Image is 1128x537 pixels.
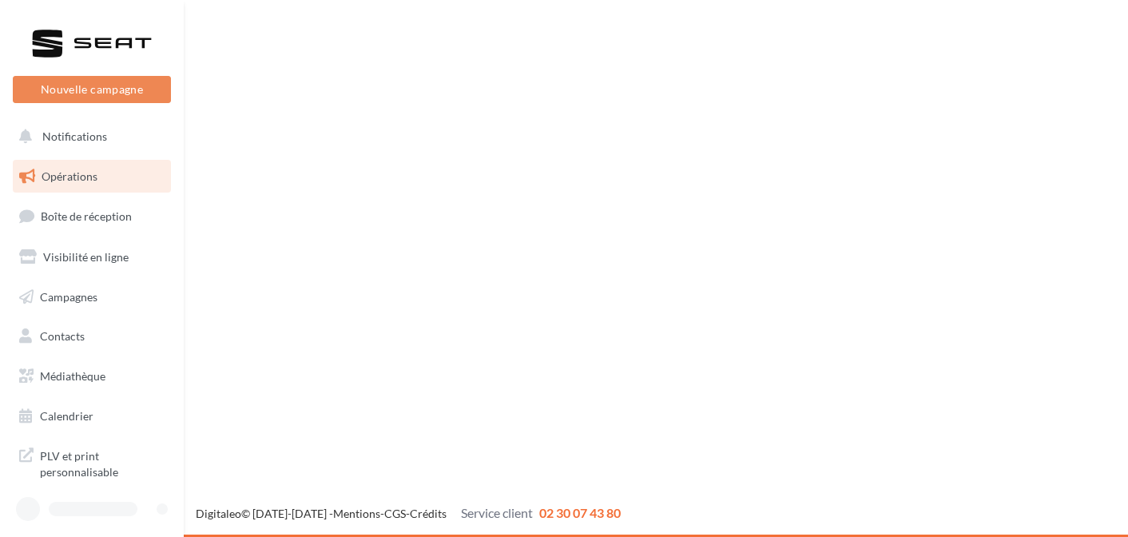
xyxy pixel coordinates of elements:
[10,439,174,486] a: PLV et print personnalisable
[40,445,165,479] span: PLV et print personnalisable
[42,169,97,183] span: Opérations
[10,320,174,353] a: Contacts
[40,369,105,383] span: Médiathèque
[461,505,533,520] span: Service client
[410,507,447,520] a: Crédits
[10,360,174,393] a: Médiathèque
[10,400,174,433] a: Calendrier
[196,507,621,520] span: © [DATE]-[DATE] - - -
[13,76,171,103] button: Nouvelle campagne
[10,241,174,274] a: Visibilité en ligne
[41,209,132,223] span: Boîte de réception
[10,280,174,314] a: Campagnes
[10,160,174,193] a: Opérations
[40,289,97,303] span: Campagnes
[43,250,129,264] span: Visibilité en ligne
[196,507,241,520] a: Digitaleo
[40,329,85,343] span: Contacts
[10,120,168,153] button: Notifications
[333,507,380,520] a: Mentions
[10,199,174,233] a: Boîte de réception
[40,409,93,423] span: Calendrier
[539,505,621,520] span: 02 30 07 43 80
[42,129,107,143] span: Notifications
[384,507,406,520] a: CGS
